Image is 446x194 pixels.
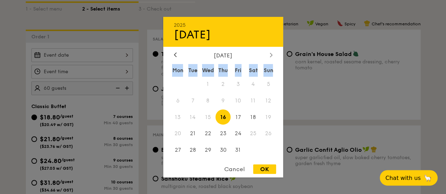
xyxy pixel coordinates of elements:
div: Wed [200,64,215,76]
span: 19 [261,109,276,125]
span: 8 [200,93,215,108]
button: Chat with us🦙 [380,170,438,186]
span: 2 [215,76,231,92]
span: 21 [185,126,200,141]
div: Sun [261,64,276,76]
span: 22 [200,126,215,141]
span: 14 [185,109,200,125]
div: [DATE] [174,28,273,41]
span: 18 [246,109,261,125]
div: Thu [215,64,231,76]
span: 25 [246,126,261,141]
span: Chat with us [385,175,421,181]
span: 30 [215,143,231,158]
span: 6 [170,93,185,108]
div: Cancel [217,164,252,174]
span: 15 [200,109,215,125]
span: 23 [215,126,231,141]
div: Sat [246,64,261,76]
span: 24 [231,126,246,141]
span: 1 [200,76,215,92]
span: 🦙 [423,174,432,182]
div: [DATE] [174,52,273,58]
span: 11 [246,93,261,108]
div: Fri [231,64,246,76]
div: Mon [170,64,185,76]
span: 4 [246,76,261,92]
span: 5 [261,76,276,92]
span: 26 [261,126,276,141]
span: 3 [231,76,246,92]
span: 31 [231,143,246,158]
span: 7 [185,93,200,108]
span: 17 [231,109,246,125]
span: 27 [170,143,185,158]
span: 16 [215,109,231,125]
span: 28 [185,143,200,158]
span: 29 [200,143,215,158]
span: 12 [261,93,276,108]
div: 2025 [174,22,273,28]
span: 20 [170,126,185,141]
span: 9 [215,93,231,108]
span: 13 [170,109,185,125]
span: 10 [231,93,246,108]
div: Tue [185,64,200,76]
div: OK [253,164,276,174]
